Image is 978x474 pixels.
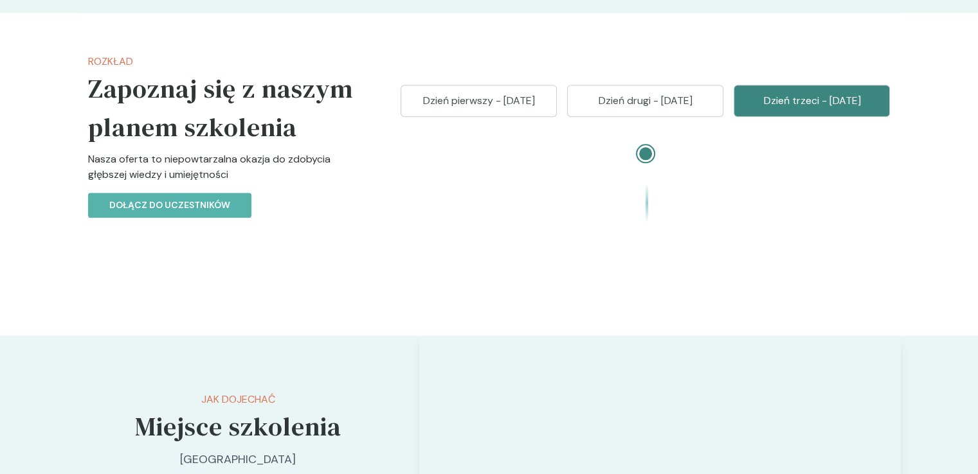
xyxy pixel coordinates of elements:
a: Dołącz do uczestników [88,198,251,211]
p: Dołącz do uczestników [109,198,230,212]
p: Nasza oferta to niepowtarzalna okazja do zdobycia głębszej wiedzy i umiejętności [88,152,360,193]
button: Dzień trzeci - [DATE] [734,85,890,117]
p: Dzień trzeci - [DATE] [750,93,874,109]
button: Dzień drugi - [DATE] [567,85,723,117]
h5: Zapoznaj się z naszym planem szkolenia [88,69,360,146]
p: Rozkład [88,54,360,69]
p: Jak dojechać [104,392,373,407]
p: Dzień drugi - [DATE] [583,93,707,109]
p: Dzień pierwszy - [DATE] [417,93,541,109]
button: Dołącz do uczestników [88,193,251,218]
h5: Miejsce szkolenia [104,407,373,446]
p: [GEOGRAPHIC_DATA] [104,451,373,468]
button: Dzień pierwszy - [DATE] [401,85,557,117]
